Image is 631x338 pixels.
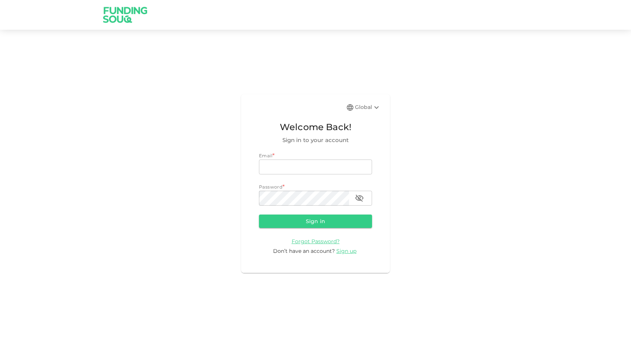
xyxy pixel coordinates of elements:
[259,160,372,174] input: email
[273,248,335,254] span: Don’t have an account?
[259,136,372,145] span: Sign in to your account
[292,238,340,245] a: Forgot Password?
[336,248,356,254] span: Sign up
[259,184,282,190] span: Password
[259,215,372,228] button: Sign in
[355,103,381,112] div: Global
[259,153,272,158] span: Email
[259,120,372,134] span: Welcome Back!
[259,191,349,206] input: password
